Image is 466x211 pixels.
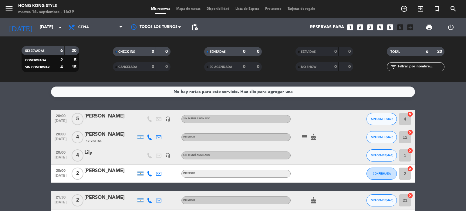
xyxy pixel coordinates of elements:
span: NO SHOW [301,66,316,69]
span: Cena [78,25,89,29]
strong: 0 [152,49,154,54]
strong: 2 [60,58,63,62]
strong: 0 [348,49,352,54]
i: headset_mic [165,153,171,158]
span: 20:00 [53,112,68,119]
span: [DATE] [53,119,68,126]
span: SIN CONFIRMAR [371,154,393,157]
span: RE AGENDADA [210,66,232,69]
span: [DATE] [53,137,68,144]
button: SIN CONFIRMAR [366,131,397,143]
span: SIN CONFIRMAR [371,199,393,202]
span: Reservas para [310,25,344,30]
div: [PERSON_NAME] [84,167,136,175]
span: Mis reservas [148,7,173,11]
i: looks_6 [396,23,404,31]
span: SIN CONFIRMAR [371,135,393,139]
span: 4 [72,149,83,162]
div: Lily [84,149,136,157]
strong: 0 [165,49,169,54]
span: pending_actions [191,24,198,31]
span: TOTAL [390,50,400,53]
div: [PERSON_NAME] [84,194,136,202]
span: CHECK INS [118,50,135,53]
div: HONG KONG STYLE [18,3,74,9]
i: looks_one [346,23,354,31]
span: 5 [72,113,83,125]
i: looks_3 [366,23,374,31]
span: 20:00 [53,148,68,155]
span: SIN CONFIRMAR [371,117,393,121]
span: [DATE] [53,155,68,162]
i: filter_list [390,63,397,70]
span: CONFIRMADA [373,172,391,175]
div: [PERSON_NAME] [84,131,136,138]
span: CANCELADA [118,66,137,69]
i: cancel [407,111,413,117]
span: Pre-acceso [262,7,285,11]
span: Lista de Espera [232,7,262,11]
span: [DATE] [53,174,68,181]
strong: 15 [72,65,78,69]
i: search [450,5,457,12]
span: Tarjetas de regalo [285,7,318,11]
span: CONFIRMADA [25,59,46,62]
span: Disponibilidad [204,7,232,11]
input: Filtrar por nombre... [397,63,444,70]
button: CONFIRMADA [366,168,397,180]
i: cancel [407,148,413,154]
span: print [426,24,433,31]
strong: 0 [152,65,154,69]
i: cancel [407,129,413,135]
span: Sin menú asignado [183,154,210,156]
strong: 0 [334,49,337,54]
i: cancel [407,166,413,172]
i: menu [5,4,14,13]
span: 20:00 [53,130,68,137]
span: SIN CONFIRMAR [25,66,49,69]
i: arrow_drop_down [56,24,64,31]
i: power_settings_new [447,24,454,31]
strong: 0 [165,65,169,69]
span: 4 [72,131,83,143]
strong: 20 [437,49,443,54]
strong: 4 [60,65,63,69]
i: cake [310,134,317,141]
span: 2 [72,168,83,180]
i: add_circle_outline [400,5,408,12]
i: cancel [407,192,413,199]
div: martes 16. septiembre - 16:39 [18,9,74,15]
strong: 0 [243,65,245,69]
span: 21:30 [53,193,68,200]
strong: 0 [334,65,337,69]
span: SENTADAS [210,50,226,53]
i: add_box [406,23,414,31]
span: INTERIOR [183,199,195,201]
i: subject [301,134,308,141]
span: RESERVADAS [25,49,45,53]
div: No hay notas para este servicio. Haz clic para agregar una [174,88,293,95]
button: SIN CONFIRMAR [366,194,397,206]
strong: 6 [60,49,63,53]
button: SIN CONFIRMAR [366,149,397,162]
strong: 0 [243,49,245,54]
span: Mapa de mesas [173,7,204,11]
strong: 0 [348,65,352,69]
strong: 0 [257,65,261,69]
strong: 20 [72,49,78,53]
i: cake [310,197,317,204]
span: INTERIOR [183,136,195,138]
span: 2 [72,194,83,206]
strong: 0 [257,49,261,54]
strong: 5 [74,58,78,62]
span: Sin menú asignado [183,117,210,120]
i: looks_two [356,23,364,31]
span: INTERIOR [183,172,195,175]
i: headset_mic [165,116,171,122]
i: turned_in_not [433,5,441,12]
i: looks_4 [376,23,384,31]
i: looks_5 [386,23,394,31]
i: [DATE] [5,21,37,34]
span: SERVIDAS [301,50,316,53]
span: [DATE] [53,200,68,207]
